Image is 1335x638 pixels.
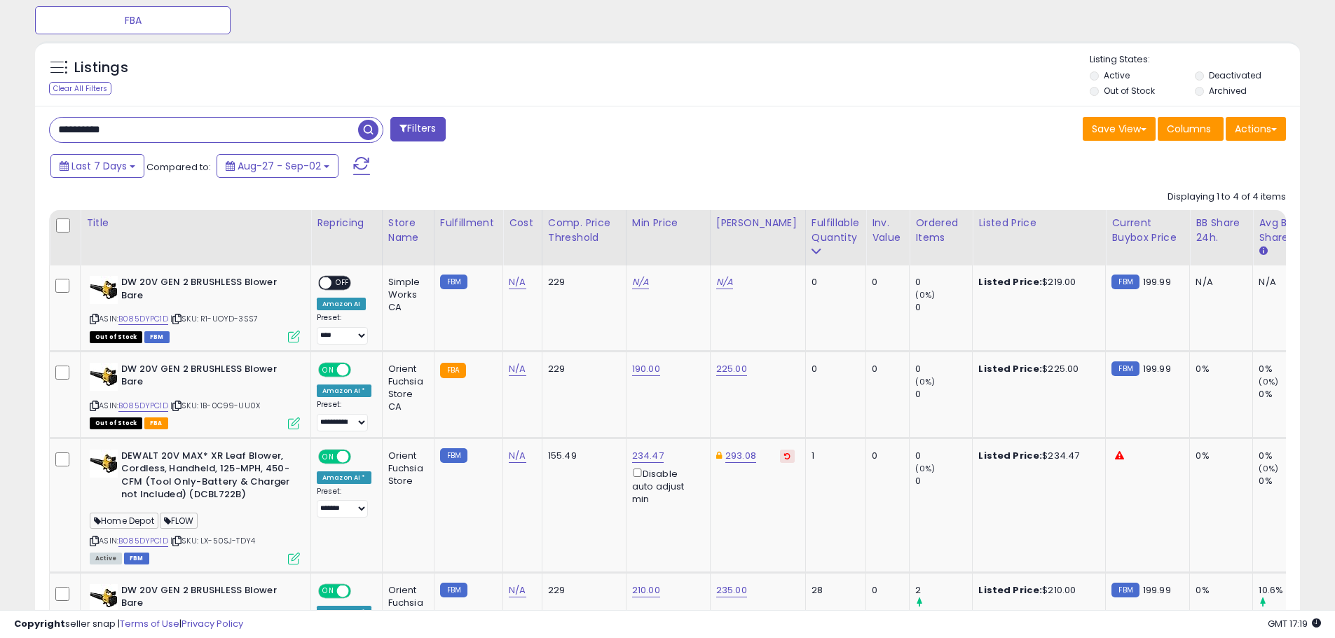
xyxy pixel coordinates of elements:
[317,384,371,397] div: Amazon AI *
[915,463,935,474] small: (0%)
[349,450,371,462] span: OFF
[121,363,292,392] b: DW 20V GEN 2 BRUSHLESS Blower Bare
[1209,69,1261,81] label: Deactivated
[1259,388,1315,401] div: 0%
[440,216,497,230] div: Fulfillment
[509,449,526,463] a: N/A
[548,276,615,289] div: 229
[1259,376,1278,387] small: (0%)
[812,450,855,462] div: 1
[548,363,615,375] div: 229
[1104,85,1155,97] label: Out of Stock
[812,276,855,289] div: 0
[716,362,747,376] a: 225.00
[716,275,733,289] a: N/A
[160,513,198,529] span: FLOW
[1209,85,1247,97] label: Archived
[1196,584,1242,597] div: 0%
[317,487,371,518] div: Preset:
[978,275,1042,289] b: Listed Price:
[1196,363,1242,375] div: 0%
[978,363,1095,375] div: $225.00
[812,363,855,375] div: 0
[1083,117,1156,141] button: Save View
[632,216,704,230] div: Min Price
[320,585,337,597] span: ON
[90,417,142,429] span: All listings that are currently out of stock and unavailable for purchase on Amazon
[90,363,300,428] div: ASIN:
[632,449,664,463] a: 234.47
[1259,584,1315,597] div: 10.6%
[978,584,1095,597] div: $210.00
[1259,216,1310,245] div: Avg BB Share
[1111,583,1139,597] small: FBM
[331,277,354,289] span: OFF
[872,216,903,245] div: Inv. value
[1167,122,1211,136] span: Columns
[1143,362,1171,375] span: 199.99
[349,363,371,375] span: OFF
[1196,450,1242,462] div: 0%
[716,216,800,230] div: [PERSON_NAME]
[915,289,935,300] small: (0%)
[317,216,376,230] div: Repricing
[349,585,371,597] span: OFF
[144,417,168,429] span: FBA
[1143,275,1171,289] span: 199.99
[146,160,211,174] span: Compared to:
[238,159,321,173] span: Aug-27 - Sep-02
[915,363,972,375] div: 0
[388,276,423,314] div: Simple Works CA
[1196,216,1247,245] div: BB Share 24h.
[71,159,127,173] span: Last 7 Days
[90,276,118,304] img: 41LnuxdevsL._SL40_.jpg
[317,400,371,431] div: Preset:
[548,216,620,245] div: Comp. Price Threshold
[1259,450,1315,462] div: 0%
[915,376,935,387] small: (0%)
[1196,276,1242,289] div: N/A
[812,584,855,597] div: 28
[978,449,1042,462] b: Listed Price:
[632,362,660,376] a: 190.00
[14,618,243,631] div: seller snap | |
[1259,463,1278,474] small: (0%)
[509,362,526,376] a: N/A
[915,388,972,401] div: 0
[1168,190,1286,204] div: Displaying 1 to 4 of 4 items
[440,583,467,597] small: FBM
[1259,363,1315,375] div: 0%
[1111,361,1139,376] small: FBM
[390,117,445,141] button: Filters
[978,583,1042,597] b: Listed Price:
[872,363,898,375] div: 0
[915,475,972,487] div: 0
[725,449,756,463] a: 293.08
[90,553,122,564] span: All listings currently available for purchase on Amazon
[74,58,128,78] h5: Listings
[86,216,305,230] div: Title
[317,471,371,484] div: Amazon AI *
[872,450,898,462] div: 0
[716,583,747,597] a: 235.00
[90,363,118,391] img: 41LnuxdevsL._SL40_.jpg
[388,216,428,245] div: Store Name
[118,535,168,547] a: B085DYPC1D
[440,275,467,289] small: FBM
[915,216,966,245] div: Ordered Items
[978,450,1095,462] div: $234.47
[978,216,1100,230] div: Listed Price
[632,583,660,597] a: 210.00
[978,362,1042,375] b: Listed Price:
[1111,275,1139,289] small: FBM
[915,450,972,462] div: 0
[872,584,898,597] div: 0
[388,584,423,635] div: Orient Fuchsia Store CA
[90,450,300,563] div: ASIN:
[317,313,371,345] div: Preset:
[509,275,526,289] a: N/A
[915,276,972,289] div: 0
[170,535,255,546] span: | SKU: LX-50SJ-TDY4
[1158,117,1224,141] button: Columns
[170,313,258,324] span: | SKU: R1-UOYD-3SS7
